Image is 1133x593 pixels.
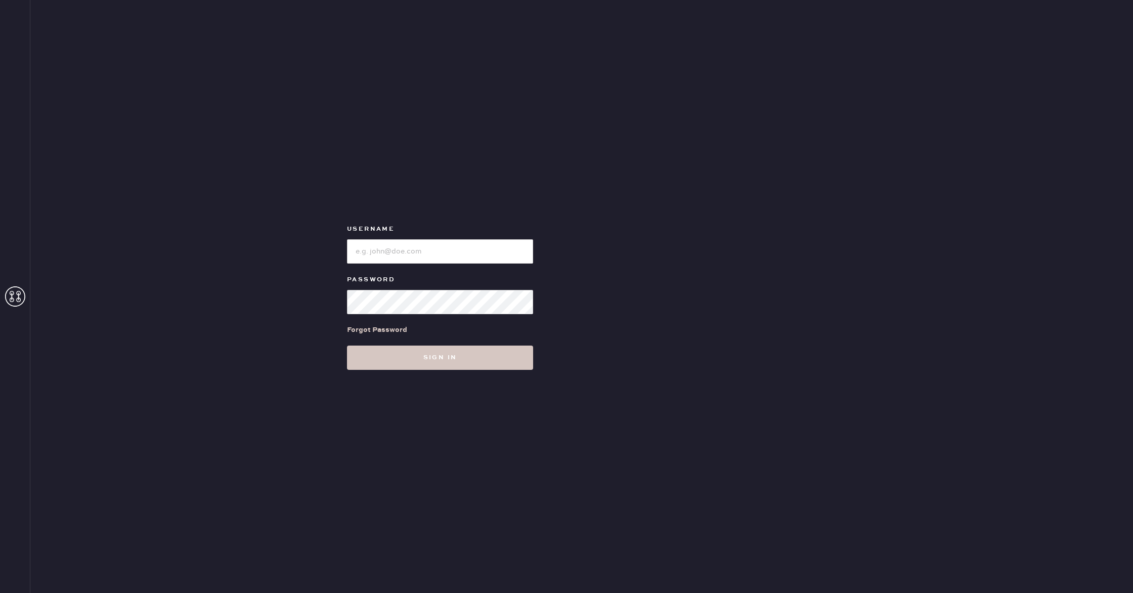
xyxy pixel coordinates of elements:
div: Forgot Password [347,324,407,335]
label: Password [347,274,533,286]
a: Forgot Password [347,314,407,346]
input: e.g. john@doe.com [347,239,533,264]
label: Username [347,223,533,235]
button: Sign in [347,346,533,370]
